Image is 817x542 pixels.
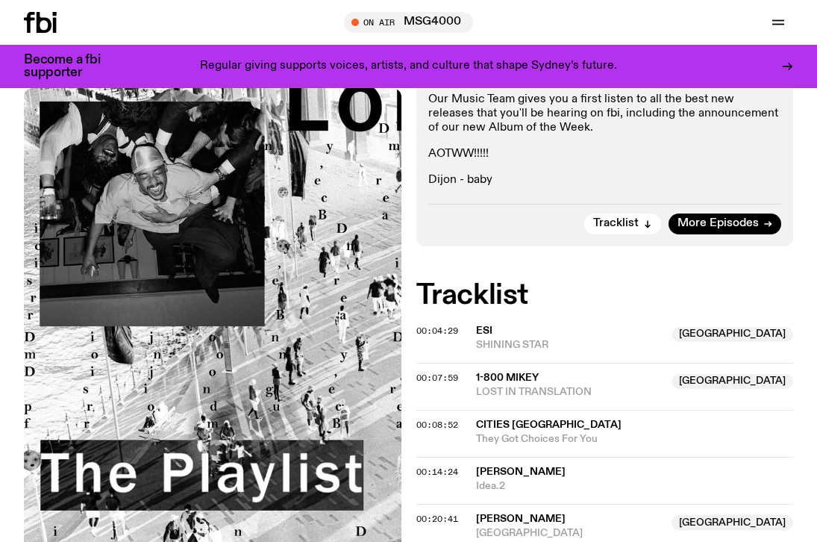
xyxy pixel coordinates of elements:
span: 00:07:59 [416,372,458,384]
span: Idea.2 [476,479,794,493]
span: LOST IN TRANSLATION [476,385,663,399]
span: [PERSON_NAME] [476,514,566,524]
span: 00:20:41 [416,513,458,525]
button: 00:04:29 [416,327,458,335]
span: 00:08:52 [416,419,458,431]
a: More Episodes [669,214,781,234]
h2: Tracklist [416,282,794,309]
span: More Episodes [677,218,759,229]
span: They Got Choices For You [476,432,794,446]
span: [GEOGRAPHIC_DATA] [672,515,793,530]
button: 00:20:41 [416,515,458,523]
span: 1-800 Mikey [476,373,539,383]
span: Esi [476,325,492,336]
p: Regular giving supports voices, artists, and culture that shape Sydney’s future. [200,60,617,73]
span: Tracklist [593,218,639,229]
span: [GEOGRAPHIC_DATA] [672,327,793,342]
button: 00:07:59 [416,374,458,382]
span: SHINING STAR [476,338,663,352]
span: [PERSON_NAME] [476,467,566,477]
span: Cities [GEOGRAPHIC_DATA] [476,420,622,430]
span: 00:14:24 [416,466,458,478]
span: [GEOGRAPHIC_DATA] [476,526,663,541]
button: Tracklist [584,214,661,234]
button: 00:14:24 [416,468,458,476]
span: [GEOGRAPHIC_DATA] [672,374,793,389]
p: Our Music Team gives you a first listen to all the best new releases that you'll be hearing on fb... [428,93,782,136]
p: Dijon - baby [428,173,782,187]
span: 00:04:29 [416,325,458,337]
h3: Become a fbi supporter [24,54,119,79]
p: AOTWW!!!!! [428,147,782,161]
button: 00:08:52 [416,421,458,429]
button: On AirMSG4000 [344,12,473,33]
